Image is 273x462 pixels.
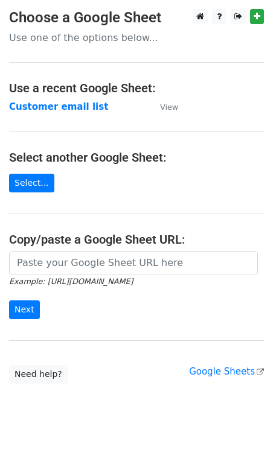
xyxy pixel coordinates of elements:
[160,103,178,112] small: View
[9,277,133,286] small: Example: [URL][DOMAIN_NAME]
[9,81,264,95] h4: Use a recent Google Sheet:
[9,365,68,384] a: Need help?
[189,366,264,377] a: Google Sheets
[9,174,54,192] a: Select...
[9,232,264,247] h4: Copy/paste a Google Sheet URL:
[9,252,258,274] input: Paste your Google Sheet URL here
[9,101,108,112] a: Customer email list
[148,101,178,112] a: View
[9,31,264,44] p: Use one of the options below...
[9,300,40,319] input: Next
[9,150,264,165] h4: Select another Google Sheet:
[9,9,264,27] h3: Choose a Google Sheet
